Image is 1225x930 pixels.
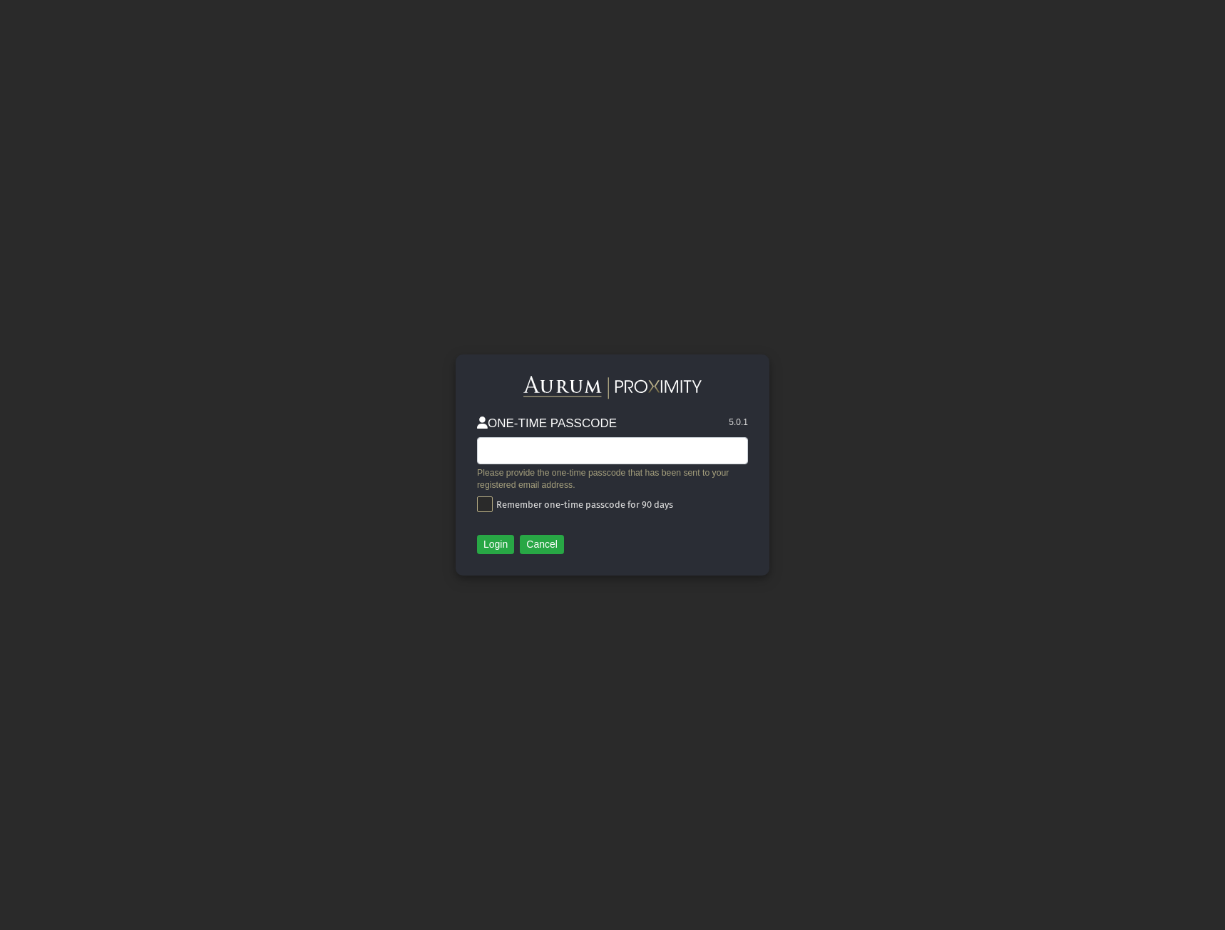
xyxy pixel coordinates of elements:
[477,417,617,431] h3: ONE-TIME PASSCODE
[523,376,702,399] img: Aurum-Proximity%20white.svg
[729,417,748,437] div: 5.0.1
[477,467,748,491] div: Please provide the one-time passcode that has been sent to your registered email address.
[520,535,564,555] button: Cancel
[477,535,514,555] button: Login
[493,499,673,510] span: Remember one-time passcode for 90 days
